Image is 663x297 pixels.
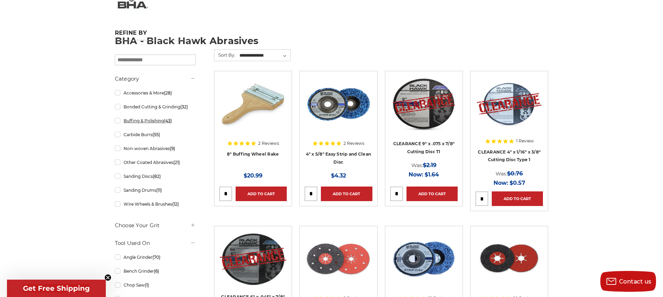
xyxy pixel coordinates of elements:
[510,180,525,186] span: $0.57
[115,142,196,155] a: Non-woven Abrasives
[115,36,548,46] h1: BHA - Black Hawk Abrasives
[305,231,372,287] img: 7" x 7/8" Silicon Carbide Semi Flex Disc
[305,76,372,132] img: 4" x 5/8" easy strip and clean discs
[494,180,508,186] span: Now:
[115,101,196,113] a: Bonded Cutting & Grinding
[180,104,188,109] span: (32)
[115,75,196,83] h5: Category
[7,280,106,297] div: Get Free ShippingClose teaser
[115,87,196,99] a: Accessories & More
[115,170,196,182] a: Sanding Discs
[390,76,458,132] img: CLEARANCE 9" x .075 x 7/8" Cutting Disc T1
[115,156,196,168] a: Other Coated Abrasives
[600,271,656,292] button: Contact us
[409,171,423,178] span: Now:
[152,132,160,137] span: (55)
[244,172,262,179] span: $20.99
[475,76,543,165] a: CLEARANCE 4" x 1/16" x 3/8" Cutting Disc
[115,239,196,247] h5: Tool Used On
[236,187,287,201] a: Add to Cart
[507,170,523,177] span: $0.76
[475,76,543,132] img: CLEARANCE 4" x 1/16" x 3/8" Cutting Disc
[115,265,196,277] a: Bench Grinder
[164,90,172,96] span: (28)
[172,201,179,207] span: (12)
[423,162,436,168] span: $2.19
[492,191,543,206] a: Add to Cart
[238,50,290,61] select: Sort By:
[390,231,458,287] img: blue clean and strip disc
[407,187,458,201] a: Add to Cart
[115,129,196,141] a: Carbide Burrs
[219,76,287,132] img: 8 inch single handle buffing wheel rake
[321,187,372,201] a: Add to Cart
[115,251,196,263] a: Angle Grinder
[164,118,172,123] span: (43)
[170,146,175,151] span: (9)
[104,274,111,281] button: Close teaser
[115,184,196,196] a: Sanding Drums
[331,172,346,179] span: $4.32
[390,76,458,165] a: CLEARANCE 9" x .075 x 7/8" Cutting Disc T1
[173,160,180,165] span: (21)
[115,198,196,210] a: Wire Wheels & Brushes
[619,278,652,285] span: Contact us
[305,76,372,165] a: 4" x 5/8" easy strip and clean discs
[475,169,543,178] div: Was:
[115,30,196,40] h5: Refine by
[115,279,196,291] a: Chop Saw
[219,231,287,287] img: CLEARANCE 6" x .045" x 7/8" Depressed Center Type 27 Cut Off Wheel
[390,160,458,170] div: Was:
[153,174,161,179] span: (82)
[425,171,439,178] span: $1.64
[145,282,149,288] span: (1)
[156,188,162,193] span: (11)
[154,269,159,274] span: (6)
[115,221,196,230] h5: Choose Your Grit
[475,231,543,287] img: 4.5" x 7/8" Silicon Carbide Semi Flex Disc
[152,255,160,260] span: (70)
[23,284,90,292] span: Get Free Shipping
[219,76,287,165] a: 8 inch single handle buffing wheel rake
[214,50,235,60] label: Sort By:
[115,115,196,127] a: Buffing & Polishing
